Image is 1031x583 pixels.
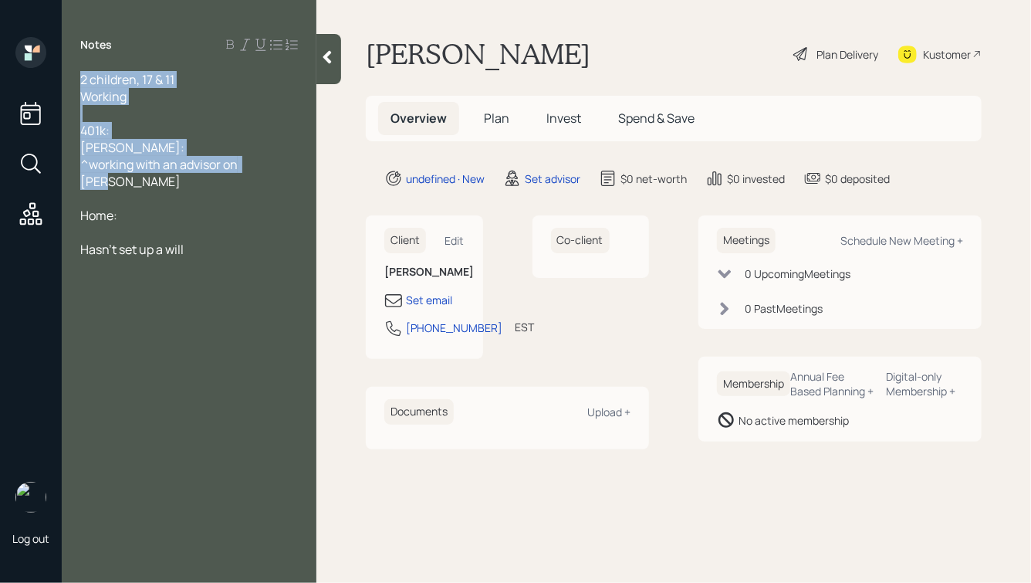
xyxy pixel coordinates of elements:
div: Schedule New Meeting + [840,233,963,248]
h6: Client [384,228,426,253]
div: $0 net-worth [620,171,687,187]
div: Plan Delivery [816,46,878,63]
div: undefined · New [406,171,485,187]
div: Upload + [587,405,630,419]
span: [PERSON_NAME]: [80,139,184,156]
label: Notes [80,37,112,53]
div: Log out [12,531,49,546]
span: Plan [484,110,509,127]
span: Spend & Save [618,110,695,127]
span: Home: [80,207,117,224]
h1: [PERSON_NAME] [366,37,590,71]
h6: Documents [384,399,454,425]
h6: Meetings [717,228,776,253]
div: $0 invested [727,171,785,187]
div: [PHONE_NUMBER] [406,320,502,336]
span: Overview [390,110,447,127]
div: Set advisor [525,171,580,187]
span: Working [80,88,127,105]
h6: [PERSON_NAME] [384,266,465,279]
div: No active membership [739,412,849,429]
span: Hasn't set up a will [80,241,184,258]
span: ^working with an advisor on [PERSON_NAME] [80,156,240,190]
div: Digital-only Membership + [887,369,963,398]
span: Invest [546,110,581,127]
div: Annual Fee Based Planning + [790,369,874,398]
div: Set email [406,292,452,308]
div: $0 deposited [825,171,890,187]
div: 0 Past Meeting s [745,300,823,317]
div: Edit [445,233,465,248]
span: 401k: [80,122,110,139]
div: Kustomer [923,46,971,63]
span: 2 children, 17 & 11 [80,71,174,88]
div: EST [515,319,534,335]
h6: Co-client [551,228,610,253]
div: 0 Upcoming Meeting s [745,266,850,282]
h6: Membership [717,371,790,397]
img: hunter_neumayer.jpg [15,482,46,513]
